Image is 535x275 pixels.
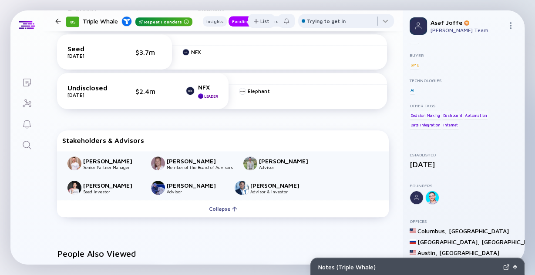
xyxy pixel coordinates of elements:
div: Founders [410,183,518,188]
div: [PERSON_NAME] [250,182,308,189]
div: Stakeholders & Advisors [62,136,384,144]
div: SMB [410,60,420,69]
div: Data Integration [410,121,441,129]
div: Advisor & Investor [250,189,308,194]
h2: People Also Viewed [57,248,389,258]
div: Decision Making [410,111,441,119]
div: Senior Partner Manager [83,165,141,170]
div: Offices [410,219,518,224]
div: Trying to get in [307,18,346,24]
img: Expand Notes [503,264,509,270]
div: [PERSON_NAME] [167,157,224,165]
a: NFX [182,49,201,55]
a: Investor Map [10,92,43,113]
a: NFXLeader [186,83,218,99]
div: [GEOGRAPHIC_DATA] [439,249,499,256]
div: $3.7m [135,48,162,56]
div: Insights [203,17,227,26]
div: [DATE] [67,92,111,98]
div: Dashboard [442,111,463,119]
img: Profile Picture [410,17,427,35]
div: [PERSON_NAME] [167,182,224,189]
img: Jason Wong picture [151,181,165,195]
div: Collapse [204,202,242,215]
button: List [248,14,275,28]
div: Undisclosed [67,84,111,92]
a: Reminders [10,113,43,134]
div: Elephant [248,88,270,94]
div: Technologies [410,78,518,83]
button: Funding [229,16,253,27]
img: Joshua Aven picture [151,156,165,170]
div: Seed [67,45,111,53]
img: Russia Flag [410,239,416,245]
img: Adam Saunders picture [67,156,81,170]
div: Seed Investor [83,189,141,194]
div: Columbus , [417,227,447,235]
div: Notes ( Triple Whale ) [318,263,500,271]
img: Menu [507,22,514,29]
div: [GEOGRAPHIC_DATA] , [417,238,480,245]
div: Other Tags [410,103,518,108]
div: Funding [229,17,253,26]
div: Member of the Board of Advisors [167,165,233,170]
div: Repeat Founders [135,17,192,26]
div: Advisor [259,165,316,170]
div: Established [410,152,518,157]
div: Buyer [410,53,518,58]
div: Advisor [167,189,224,194]
div: $2.4m [135,87,162,95]
div: Triple Whale [83,16,192,27]
a: Search [10,134,43,155]
img: Open Notes [513,265,517,269]
div: [DATE] [410,160,518,169]
img: United States Flag [410,249,416,255]
div: [PERSON_NAME] [259,157,316,165]
button: Insights [203,16,227,27]
div: Internet [442,121,458,129]
img: United States Flag [410,228,416,234]
div: Leader [204,94,218,99]
div: Asaf Joffe [431,19,504,26]
div: AI [410,86,415,94]
a: Lists [10,71,43,92]
div: [DATE] [67,53,111,59]
img: Tash Courtenay-Smith picture [67,181,81,195]
div: Austin , [417,249,437,256]
img: David Wolfson picture [235,181,249,195]
button: Collapse [57,200,389,217]
a: Elephant [239,88,270,94]
div: [PERSON_NAME] [83,157,141,165]
img: Chase Dimond picture [243,156,257,170]
div: NFX [191,49,201,55]
div: 85 [66,17,79,27]
div: [PERSON_NAME] [83,182,141,189]
div: [GEOGRAPHIC_DATA] [449,227,509,235]
div: [PERSON_NAME] Team [431,27,504,33]
div: Automation [464,111,488,119]
div: NFX [198,83,218,91]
